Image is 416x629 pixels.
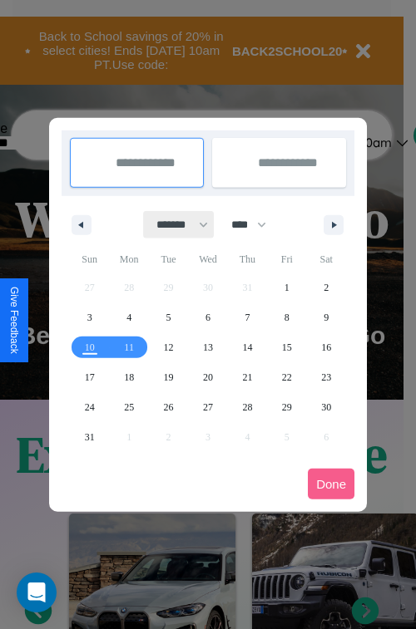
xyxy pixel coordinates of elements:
[324,302,329,332] span: 9
[228,302,267,332] button: 7
[285,302,290,332] span: 8
[307,302,346,332] button: 9
[282,332,292,362] span: 15
[228,362,267,392] button: 21
[285,273,290,302] span: 1
[188,302,227,332] button: 6
[70,422,109,452] button: 31
[321,332,331,362] span: 16
[70,332,109,362] button: 10
[188,392,227,422] button: 27
[324,273,329,302] span: 2
[307,332,346,362] button: 16
[70,246,109,273] span: Sun
[282,362,292,392] span: 22
[267,332,306,362] button: 15
[228,392,267,422] button: 28
[70,392,109,422] button: 24
[228,332,267,362] button: 14
[242,392,252,422] span: 28
[164,392,174,422] span: 26
[245,302,250,332] span: 7
[70,362,109,392] button: 17
[282,392,292,422] span: 29
[8,287,20,354] div: Give Feedback
[85,392,95,422] span: 24
[228,246,267,273] span: Thu
[85,332,95,362] span: 10
[188,246,227,273] span: Wed
[267,273,306,302] button: 1
[126,302,131,332] span: 4
[17,572,57,612] div: Open Intercom Messenger
[124,392,134,422] span: 25
[166,302,171,332] span: 5
[164,362,174,392] span: 19
[124,332,134,362] span: 11
[242,362,252,392] span: 21
[85,362,95,392] span: 17
[164,332,174,362] span: 12
[188,362,227,392] button: 20
[206,302,210,332] span: 6
[149,362,188,392] button: 19
[203,392,213,422] span: 27
[307,392,346,422] button: 30
[307,246,346,273] span: Sat
[149,302,188,332] button: 5
[109,332,148,362] button: 11
[267,392,306,422] button: 29
[109,246,148,273] span: Mon
[109,392,148,422] button: 25
[321,392,331,422] span: 30
[203,362,213,392] span: 20
[267,246,306,273] span: Fri
[70,302,109,332] button: 3
[267,362,306,392] button: 22
[267,302,306,332] button: 8
[242,332,252,362] span: 14
[87,302,92,332] span: 3
[307,273,346,302] button: 2
[308,469,354,499] button: Done
[109,362,148,392] button: 18
[124,362,134,392] span: 18
[203,332,213,362] span: 13
[149,392,188,422] button: 26
[307,362,346,392] button: 23
[85,422,95,452] span: 31
[149,246,188,273] span: Tue
[149,332,188,362] button: 12
[188,332,227,362] button: 13
[109,302,148,332] button: 4
[321,362,331,392] span: 23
